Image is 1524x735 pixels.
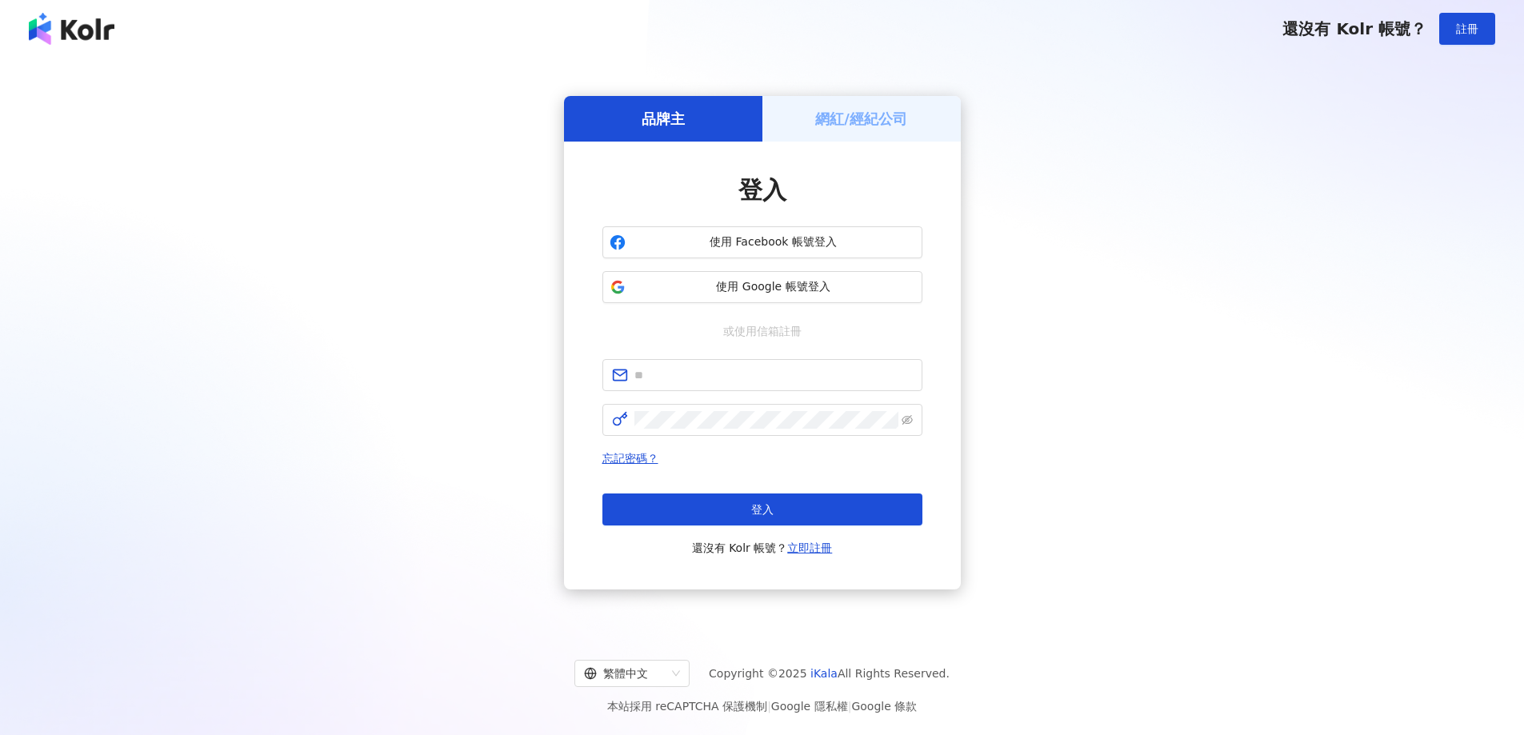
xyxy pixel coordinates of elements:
[1456,22,1478,35] span: 註冊
[1439,13,1495,45] button: 註冊
[602,226,922,258] button: 使用 Facebook 帳號登入
[787,541,832,554] a: 立即註冊
[751,503,774,516] span: 登入
[602,271,922,303] button: 使用 Google 帳號登入
[602,452,658,465] a: 忘記密碼？
[810,667,838,680] a: iKala
[1282,19,1426,38] span: 還沒有 Kolr 帳號？
[815,109,907,129] h5: 網紅/經紀公司
[738,176,786,204] span: 登入
[692,538,833,557] span: 還沒有 Kolr 帳號？
[771,700,848,713] a: Google 隱私權
[632,279,915,295] span: 使用 Google 帳號登入
[902,414,913,425] span: eye-invisible
[709,664,950,683] span: Copyright © 2025 All Rights Reserved.
[607,697,917,716] span: 本站採用 reCAPTCHA 保護機制
[602,493,922,525] button: 登入
[851,700,917,713] a: Google 條款
[767,700,771,713] span: |
[584,661,666,686] div: 繁體中文
[29,13,114,45] img: logo
[848,700,852,713] span: |
[642,109,685,129] h5: 品牌主
[632,234,915,250] span: 使用 Facebook 帳號登入
[712,322,813,340] span: 或使用信箱註冊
